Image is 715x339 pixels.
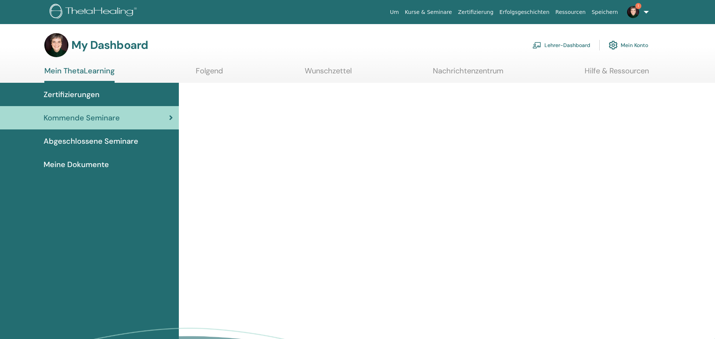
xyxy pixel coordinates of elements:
a: Hilfe & Ressourcen [585,66,649,81]
img: cog.svg [609,39,618,52]
a: Kurse & Seminare [402,5,455,19]
a: Speichern [589,5,621,19]
a: Ressourcen [552,5,588,19]
a: Nachrichtenzentrum [433,66,503,81]
span: Meine Dokumente [44,159,109,170]
a: Mein Konto [609,37,648,53]
a: Folgend [196,66,223,81]
a: Zertifizierung [455,5,496,19]
a: Lehrer-Dashboard [532,37,590,53]
span: Zertifizierungen [44,89,100,100]
span: Abgeschlossene Seminare [44,135,138,147]
img: default.jpg [44,33,68,57]
img: default.jpg [627,6,639,18]
h3: My Dashboard [71,38,148,52]
a: Um [387,5,402,19]
img: chalkboard-teacher.svg [532,42,541,49]
span: Kommende Seminare [44,112,120,123]
img: logo.png [50,4,139,21]
a: Mein ThetaLearning [44,66,115,83]
span: 1 [635,3,641,9]
a: Erfolgsgeschichten [496,5,552,19]
a: Wunschzettel [305,66,352,81]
